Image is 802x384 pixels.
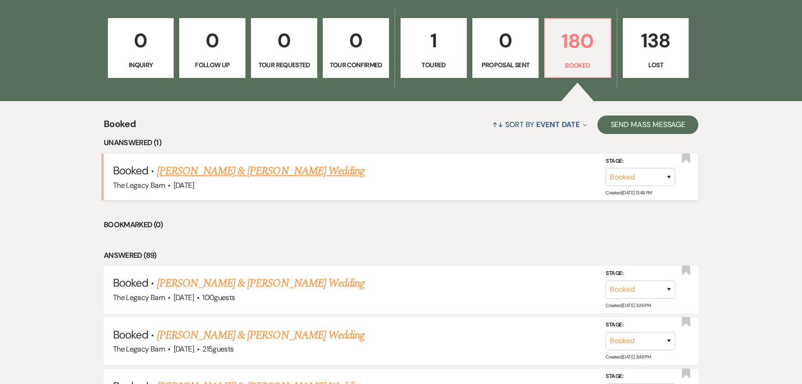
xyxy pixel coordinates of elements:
p: 1 [407,25,461,56]
span: Event Date [536,120,579,129]
p: Booked [551,60,605,70]
button: Sort By Event Date [489,112,590,137]
span: The Legacy Barn [113,344,165,354]
span: Created: [DATE] 3:49 PM [606,354,651,360]
p: Follow Up [185,60,239,70]
label: Stage: [606,269,675,279]
a: 0Inquiry [108,18,174,78]
span: [DATE] [174,344,194,354]
a: 0Proposal Sent [472,18,539,78]
p: Tour Requested [257,60,311,70]
a: [PERSON_NAME] & [PERSON_NAME] Wedding [157,275,364,292]
p: 0 [114,25,168,56]
label: Stage: [606,371,675,382]
label: Stage: [606,320,675,330]
p: 0 [478,25,533,56]
span: 100 guests [202,293,235,302]
a: 1Toured [401,18,467,78]
p: 0 [185,25,239,56]
span: The Legacy Barn [113,180,165,190]
a: 0Tour Confirmed [323,18,389,78]
span: 215 guests [202,344,233,354]
a: 0Tour Requested [251,18,317,78]
p: 0 [257,25,311,56]
label: Stage: [606,156,675,166]
span: [DATE] [174,180,194,190]
a: 0Follow Up [179,18,245,78]
p: Toured [407,60,461,70]
li: Answered (89) [104,250,698,262]
span: ↑↓ [492,120,503,129]
li: Bookmarked (0) [104,219,698,231]
p: 180 [551,26,605,57]
a: [PERSON_NAME] & [PERSON_NAME] Wedding [157,163,364,179]
a: [PERSON_NAME] & [PERSON_NAME] Wedding [157,327,364,344]
button: Send Mass Message [597,115,698,134]
p: Inquiry [114,60,168,70]
span: The Legacy Barn [113,293,165,302]
a: 180Booked [544,18,611,78]
span: Created: [DATE] 12:48 PM [606,190,652,196]
a: 138Lost [623,18,689,78]
p: 0 [329,25,383,56]
span: [DATE] [174,293,194,302]
span: Booked [104,117,136,137]
p: Tour Confirmed [329,60,383,70]
li: Unanswered (1) [104,137,698,149]
span: Booked [113,327,148,342]
span: Booked [113,163,148,178]
p: Proposal Sent [478,60,533,70]
span: Booked [113,275,148,290]
span: Created: [DATE] 3:26 PM [606,302,651,308]
p: Lost [629,60,683,70]
p: 138 [629,25,683,56]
